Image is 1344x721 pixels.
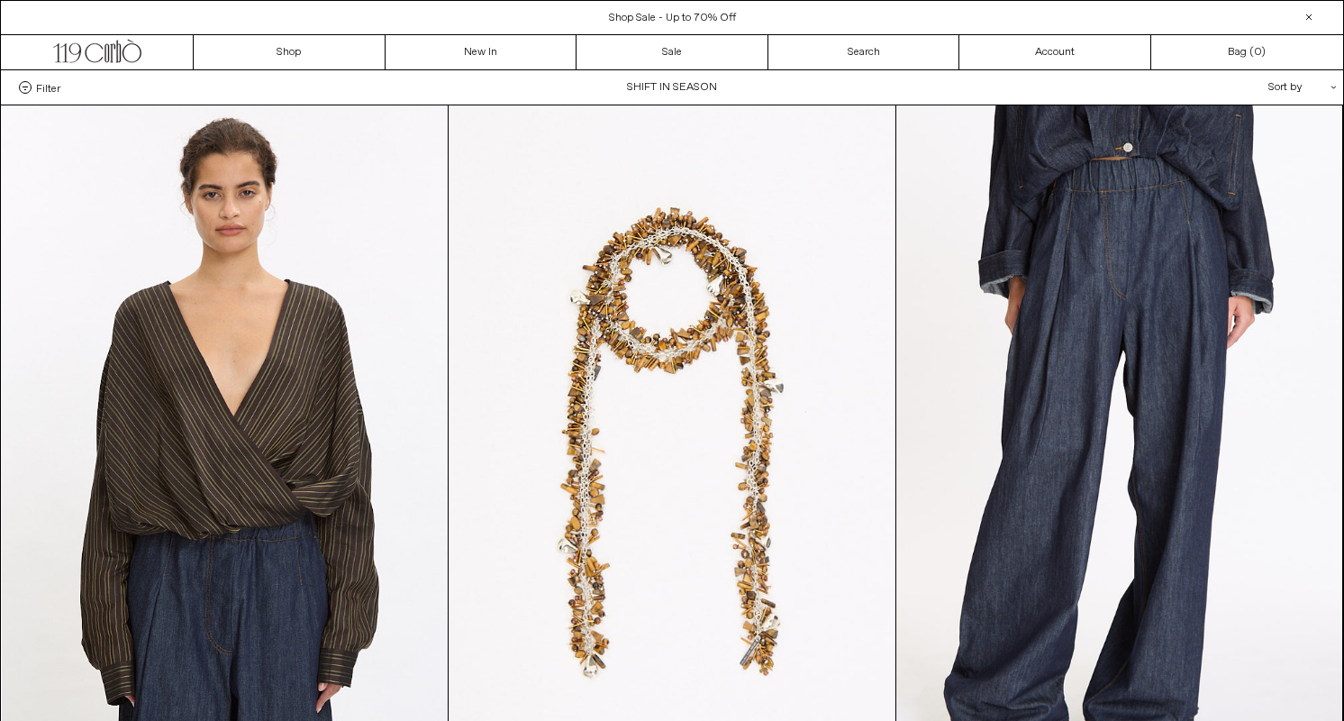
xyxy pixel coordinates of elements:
span: ) [1254,44,1266,60]
a: Shop Sale - Up to 70% Off [609,11,736,25]
a: Search [768,35,960,69]
a: Sale [577,35,768,69]
a: Account [959,35,1151,69]
a: Bag () [1151,35,1343,69]
div: Sort by [1163,70,1325,105]
span: 0 [1254,45,1261,59]
a: Shop [194,35,386,69]
span: Filter [36,81,60,94]
a: New In [386,35,577,69]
